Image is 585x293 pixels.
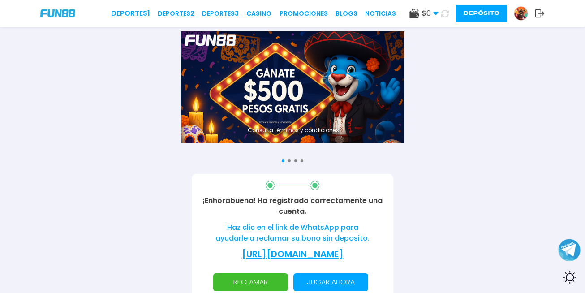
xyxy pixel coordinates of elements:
[181,31,405,143] img: Banner
[213,273,288,291] button: RECLAMAR
[365,9,396,18] a: NOTICIAS
[242,248,344,260] a: [URL][DOMAIN_NAME]
[246,9,271,18] a: CASINO
[422,8,439,19] span: $ 0
[40,9,75,17] img: Company Logo
[202,9,239,18] a: Deportes3
[558,266,581,289] div: Switch theme
[514,6,535,21] a: Avatar
[213,222,372,244] p: Haz clic en el link de WhatsApp para ayudarle a reclamar su bono sin deposito.
[158,9,194,18] a: Deportes2
[202,195,383,217] p: ¡Enhorabuena! Ha registrado correctamente una cuenta.
[280,9,328,18] a: Promociones
[293,273,368,291] button: Jugar ahora
[336,9,357,18] a: BLOGS
[514,7,528,20] img: Avatar
[181,126,405,134] a: Consulta términos y condiciones
[219,273,283,291] p: RECLAMAR
[299,273,363,291] p: Jugar ahora
[456,5,507,22] button: Depósito
[111,8,150,19] a: Deportes1
[558,238,581,262] button: Join telegram channel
